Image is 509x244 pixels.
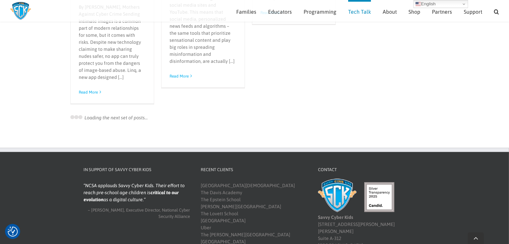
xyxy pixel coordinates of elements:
img: Savvy Cyber Kids Logo [10,2,31,20]
em: Loading the next set of posts... [85,115,148,120]
span: Partners [432,9,452,14]
span: Tech Talk [348,9,371,14]
button: Consent Preferences [8,227,18,237]
a: More on It’s The Information Age & We Are So Confused [170,74,189,79]
span: Educators [268,9,292,14]
a: More on NO! Apps Like Linq Still Don’t Make Sending Nudes Safe [79,90,98,95]
span: Shop [408,9,420,14]
b: Savvy Cyber Kids [318,215,353,220]
span: National Cyber Security Alliance [158,208,190,219]
h4: In Support of Savvy Cyber Kids [84,166,190,173]
span: About [383,9,397,14]
h4: Recent Clients [201,166,307,173]
img: candid-seal-silver-2025.svg [364,182,394,212]
span: Executive Director [126,208,160,213]
span: Programming [304,9,336,14]
blockquote: NCSA applauds Savvy Cyber Kids. Their effort to reach pre-school age children is as a digital cul... [84,182,190,203]
p: By [PERSON_NAME], Mothers Against Cyber Crime Sending intimate images is a common part of modern ... [79,4,146,81]
img: en [416,1,421,7]
span: Support [464,9,482,14]
h4: Contact [318,166,425,173]
img: Revisit consent button [8,227,18,237]
span: [PERSON_NAME] [91,208,124,213]
span: Families [236,9,256,14]
img: Savvy Cyber Kids [318,179,357,212]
